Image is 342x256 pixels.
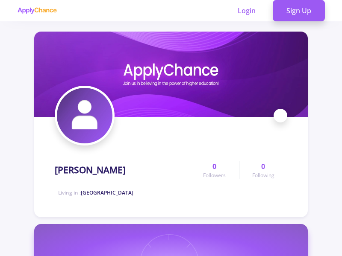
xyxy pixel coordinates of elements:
span: Living in : [58,189,133,196]
a: 0Following [239,161,287,179]
span: [GEOGRAPHIC_DATA] [81,189,133,196]
img: applychance logo text only [17,7,57,14]
span: Followers [203,172,226,179]
a: 0Followers [190,161,239,179]
h1: [PERSON_NAME] [55,165,126,175]
span: 0 [261,161,265,172]
img: Mohamad Ebrahimicover image [34,32,308,117]
span: 0 [212,161,216,172]
img: Mohamad Ebrahimiavatar [57,88,112,143]
span: Following [252,172,274,179]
